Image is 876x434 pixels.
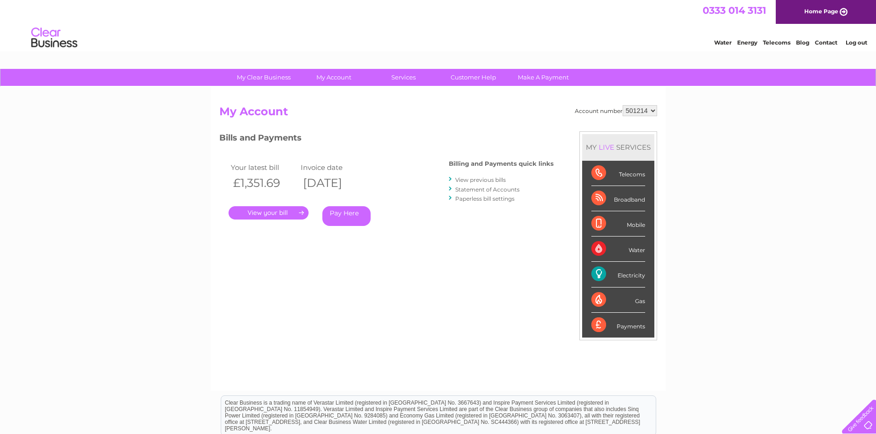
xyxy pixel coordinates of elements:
[226,69,302,86] a: My Clear Business
[591,237,645,262] div: Water
[846,39,867,46] a: Log out
[298,161,369,174] td: Invoice date
[575,105,657,116] div: Account number
[449,160,554,167] h4: Billing and Payments quick links
[455,176,506,183] a: View previous bills
[591,262,645,287] div: Electricity
[703,5,766,16] a: 0333 014 3131
[591,186,645,211] div: Broadband
[582,134,654,160] div: MY SERVICES
[591,211,645,237] div: Mobile
[298,174,369,192] th: [DATE]
[219,131,554,147] h3: Bills and Payments
[591,287,645,313] div: Gas
[219,105,657,123] h2: My Account
[31,24,78,52] img: logo.png
[597,143,616,152] div: LIVE
[455,195,515,202] a: Paperless bill settings
[591,161,645,186] div: Telecoms
[763,39,790,46] a: Telecoms
[322,206,371,226] a: Pay Here
[737,39,757,46] a: Energy
[714,39,732,46] a: Water
[455,186,520,193] a: Statement of Accounts
[366,69,441,86] a: Services
[229,174,299,192] th: £1,351.69
[505,69,581,86] a: Make A Payment
[221,5,656,45] div: Clear Business is a trading name of Verastar Limited (registered in [GEOGRAPHIC_DATA] No. 3667643...
[435,69,511,86] a: Customer Help
[229,161,299,174] td: Your latest bill
[815,39,837,46] a: Contact
[229,206,309,220] a: .
[296,69,372,86] a: My Account
[591,313,645,338] div: Payments
[796,39,809,46] a: Blog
